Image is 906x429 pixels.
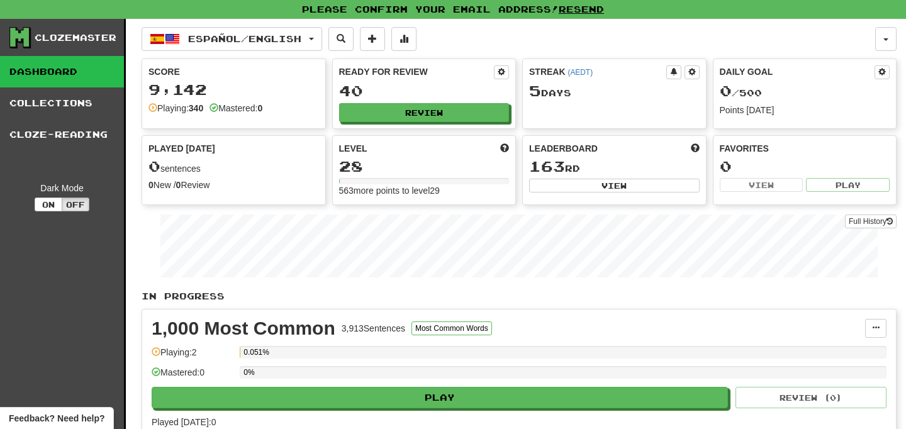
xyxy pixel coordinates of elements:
button: Play [152,387,728,408]
span: Open feedback widget [9,412,104,425]
div: 563 more points to level 29 [339,184,510,197]
span: 163 [529,157,565,175]
p: In Progress [142,290,897,303]
strong: 340 [189,103,203,113]
div: Playing: [148,102,203,114]
div: rd [529,159,700,175]
button: View [720,178,803,192]
span: This week in points, UTC [691,142,700,155]
span: 0 [148,157,160,175]
div: Daily Goal [720,65,875,79]
a: Resend [559,4,604,14]
strong: 0 [148,180,154,190]
div: 9,142 [148,82,319,97]
div: Mastered: 0 [152,366,233,387]
a: (AEDT) [568,68,593,77]
div: Streak [529,65,666,78]
span: Leaderboard [529,142,598,155]
div: Ready for Review [339,65,495,78]
div: Mastered: [210,102,262,114]
strong: 0 [257,103,262,113]
div: sentences [148,159,319,175]
a: Full History [845,214,897,228]
div: 3,913 Sentences [342,322,405,335]
div: Favorites [720,142,890,155]
span: Español / English [188,33,301,44]
div: New / Review [148,179,319,191]
span: Score more points to level up [500,142,509,155]
span: 5 [529,82,541,99]
button: View [529,179,700,192]
button: Search sentences [328,27,354,51]
div: 0 [720,159,890,174]
button: Play [806,178,890,192]
div: Clozemaster [35,31,116,44]
div: Dark Mode [9,182,115,194]
div: Score [148,65,319,78]
span: / 500 [720,87,762,98]
button: Review (0) [735,387,886,408]
button: On [35,198,62,211]
div: 40 [339,83,510,99]
div: 28 [339,159,510,174]
button: Review [339,103,510,122]
span: Level [339,142,367,155]
button: Most Common Words [411,321,492,335]
div: Points [DATE] [720,104,890,116]
span: 0 [720,82,732,99]
button: Español/English [142,27,322,51]
button: Off [62,198,89,211]
div: 1,000 Most Common [152,319,335,338]
div: Playing: 2 [152,346,233,367]
span: Played [DATE]: 0 [152,417,216,427]
button: More stats [391,27,417,51]
strong: 0 [176,180,181,190]
button: Add sentence to collection [360,27,385,51]
div: Day s [529,83,700,99]
span: Played [DATE] [148,142,215,155]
